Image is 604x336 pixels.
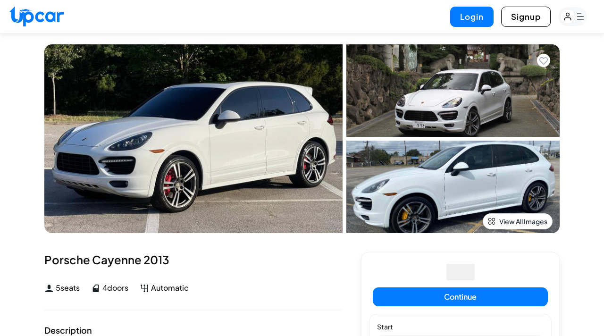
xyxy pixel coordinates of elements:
img: Upcar Logo [9,6,64,26]
button: Continue [373,287,548,306]
img: Car [44,44,343,233]
button: Login [450,7,494,27]
div: Description [44,326,92,335]
button: View All Images [483,213,553,229]
span: 5 seats [56,282,80,294]
label: Start [377,322,544,331]
img: Car Image 2 [346,141,560,233]
img: Car Image 1 [346,44,560,137]
div: Porsche Cayenne 2013 [44,252,342,267]
button: Add to favorites [537,54,550,67]
span: Automatic [151,282,189,294]
span: 4 doors [102,282,128,294]
button: Signup [501,7,551,27]
img: view-all [488,218,495,225]
span: View All Images [499,217,547,226]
